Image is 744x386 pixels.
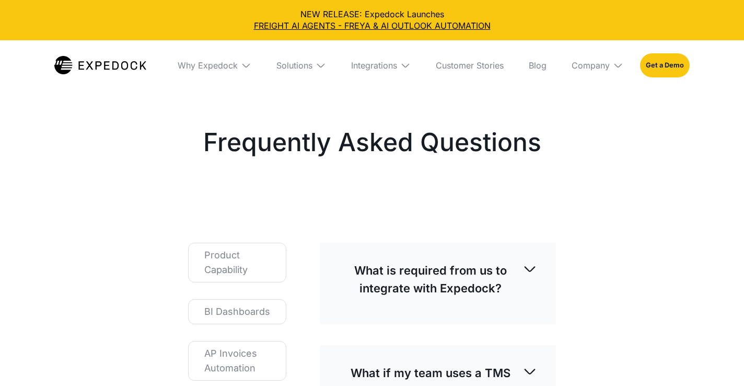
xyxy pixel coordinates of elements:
[339,262,522,297] p: What is required from us to integrate with Expedock?
[276,60,312,71] div: Solutions
[178,60,238,71] div: Why Expedock
[351,60,397,71] div: Integrations
[572,60,610,71] div: Company
[640,53,690,77] a: Get a Demo
[204,346,270,376] div: AP Invoices Automation
[520,40,555,90] a: Blog
[8,8,736,32] div: NEW RELEASE: Expedock Launches
[203,126,541,159] h2: Frequently Asked Questions
[204,304,270,319] div: BI Dashboards
[8,20,736,31] a: FREIGHT AI AGENTS - FREYA & AI OUTLOOK AUTOMATION
[427,40,512,90] a: Customer Stories
[204,248,270,277] div: Product Capability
